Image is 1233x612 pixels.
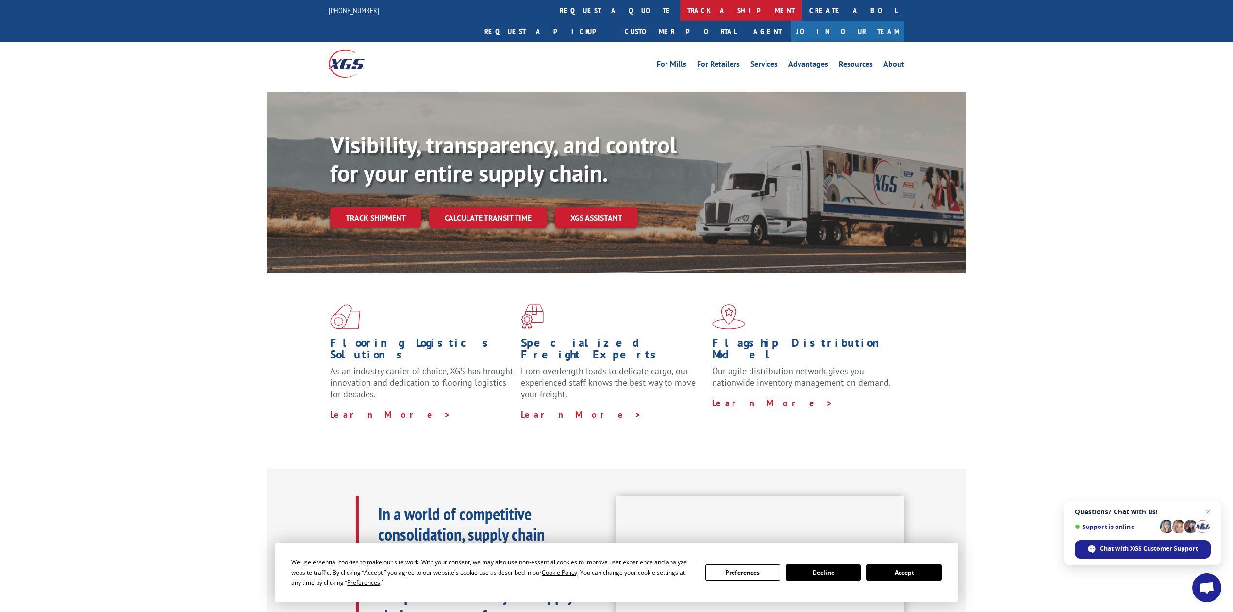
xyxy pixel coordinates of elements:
a: For Retailers [697,60,740,71]
span: Preferences [347,578,380,587]
a: Learn More > [712,397,833,408]
a: Services [750,60,778,71]
p: From overlength loads to delicate cargo, our experienced staff knows the best way to move your fr... [521,365,704,408]
span: Our agile distribution network gives you nationwide inventory management on demand. [712,365,891,388]
img: xgs-icon-flagship-distribution-model-red [712,304,746,329]
a: Advantages [788,60,828,71]
a: Customer Portal [617,21,744,42]
img: xgs-icon-focused-on-flooring-red [521,304,544,329]
b: Visibility, transparency, and control for your entire supply chain. [330,130,677,188]
span: Chat with XGS Customer Support [1100,544,1198,553]
span: Support is online [1075,523,1156,530]
div: Cookie Consent Prompt [275,543,958,602]
span: As an industry carrier of choice, XGS has brought innovation and dedication to flooring logistics... [330,365,513,400]
span: Cookie Policy [542,568,577,577]
h1: Flagship Distribution Model [712,337,896,365]
a: XGS ASSISTANT [555,207,638,228]
button: Preferences [705,564,780,581]
a: Resources [839,60,873,71]
div: We use essential cookies to make our site work. With your consent, we may also use non-essential ... [291,557,693,588]
div: Chat with XGS Customer Support [1075,540,1211,559]
span: Questions? Chat with us! [1075,508,1211,516]
a: About [883,60,904,71]
a: Calculate transit time [429,207,547,228]
a: For Mills [657,60,686,71]
button: Decline [786,564,861,581]
a: Track shipment [330,207,421,228]
a: Learn More > [521,409,642,420]
h1: Specialized Freight Experts [521,337,704,365]
a: Learn More > [330,409,451,420]
a: Agent [744,21,791,42]
button: Accept [866,564,941,581]
a: [PHONE_NUMBER] [329,5,379,15]
a: Join Our Team [791,21,904,42]
a: Request a pickup [477,21,617,42]
span: Close chat [1202,506,1214,518]
h1: Flooring Logistics Solutions [330,337,514,365]
img: xgs-icon-total-supply-chain-intelligence-red [330,304,360,329]
div: Open chat [1192,573,1221,602]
